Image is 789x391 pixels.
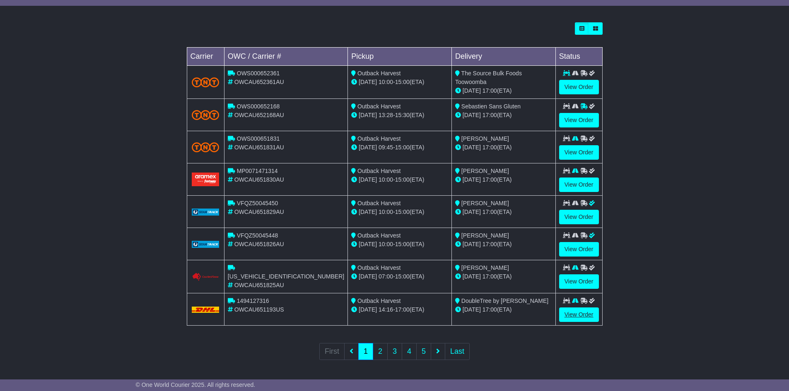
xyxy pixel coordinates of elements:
span: [DATE] [359,79,377,85]
span: OWS000651831 [237,135,280,142]
span: Outback Harvest [357,297,401,304]
span: OWS000652168 [237,103,280,110]
span: 17:00 [483,144,497,151]
span: 09:45 [379,144,393,151]
div: - (ETA) [351,305,448,314]
span: 15:00 [395,79,410,85]
span: 13:28 [379,112,393,118]
span: Outback Harvest [357,103,401,110]
span: 07:00 [379,273,393,280]
span: Outback Harvest [357,70,401,77]
a: View Order [559,210,599,224]
span: [DATE] [359,273,377,280]
span: The Source Bulk Foods Toowoomba [455,70,522,85]
span: MP0071471314 [237,168,278,174]
span: 17:00 [483,112,497,118]
a: View Order [559,242,599,257]
a: Last [445,343,470,360]
span: Outback Harvest [357,200,401,206]
a: View Order [559,80,599,94]
span: 17:00 [483,87,497,94]
div: - (ETA) [351,175,448,184]
span: Outback Harvest [357,135,401,142]
span: [PERSON_NAME] [461,264,509,271]
span: [PERSON_NAME] [461,135,509,142]
span: OWCAU652361AU [234,79,284,85]
span: [DATE] [359,112,377,118]
span: 17:00 [483,241,497,247]
div: (ETA) [455,208,552,216]
span: 10:00 [379,209,393,215]
td: Carrier [187,48,224,66]
span: 15:30 [395,112,410,118]
span: [DATE] [463,273,481,280]
img: TNT_Domestic.png [192,77,219,87]
span: [DATE] [463,241,481,247]
span: Outback Harvest [357,168,401,174]
span: 15:00 [395,176,410,183]
span: [DATE] [359,241,377,247]
span: 14:16 [379,306,393,313]
span: 17:00 [395,306,410,313]
span: Outback Harvest [357,232,401,239]
span: OWCAU651826AU [234,241,284,247]
a: 2 [373,343,388,360]
span: 15:00 [395,273,410,280]
div: - (ETA) [351,208,448,216]
a: 4 [402,343,417,360]
div: (ETA) [455,86,552,95]
td: Delivery [451,48,555,66]
span: DoubleTree by [PERSON_NAME] [461,297,548,304]
span: VFQZ50045448 [237,232,278,239]
span: [DATE] [463,209,481,215]
div: (ETA) [455,240,552,249]
span: 15:00 [395,209,410,215]
span: [DATE] [463,176,481,183]
span: © One World Courier 2025. All rights reserved. [136,381,256,388]
div: - (ETA) [351,272,448,281]
td: OWC / Carrier # [224,48,347,66]
a: View Order [559,274,599,289]
span: 10:00 [379,79,393,85]
span: 10:00 [379,176,393,183]
a: View Order [559,307,599,322]
div: - (ETA) [351,240,448,249]
span: OWCAU651830AU [234,176,284,183]
div: - (ETA) [351,111,448,120]
div: (ETA) [455,143,552,152]
span: 17:00 [483,176,497,183]
span: 10:00 [379,241,393,247]
div: - (ETA) [351,143,448,152]
span: 15:00 [395,144,410,151]
span: OWS000652361 [237,70,280,77]
span: OWCAU652168AU [234,112,284,118]
span: [DATE] [359,176,377,183]
div: (ETA) [455,175,552,184]
span: [DATE] [463,144,481,151]
td: Status [555,48,602,66]
img: Aramex.png [192,173,219,186]
span: 15:00 [395,241,410,247]
img: TNT_Domestic.png [192,110,219,120]
span: OWCAU651825AU [234,282,284,288]
a: View Order [559,113,599,127]
span: Sebastien Sans Gluten [461,103,521,110]
span: [DATE] [463,112,481,118]
span: VFQZ50045450 [237,200,278,206]
a: 3 [387,343,402,360]
span: [PERSON_NAME] [461,200,509,206]
span: OWCAU651193US [234,306,284,313]
td: Pickup [348,48,452,66]
img: GetCarrierServiceLogo [192,241,219,248]
span: [DATE] [463,306,481,313]
span: 1494127316 [237,297,269,304]
a: 1 [358,343,373,360]
span: OWCAU651831AU [234,144,284,151]
div: (ETA) [455,305,552,314]
span: [US_VEHICLE_IDENTIFICATION_NUMBER] [228,273,344,280]
img: Couriers_Please.png [192,273,219,281]
span: [PERSON_NAME] [461,168,509,174]
img: GetCarrierServiceLogo [192,209,219,216]
span: [DATE] [359,144,377,151]
a: View Order [559,178,599,192]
